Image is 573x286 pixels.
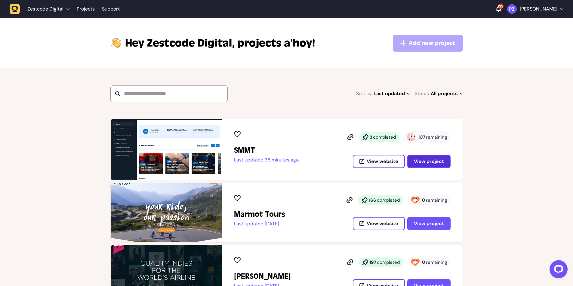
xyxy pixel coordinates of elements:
button: Zestcode Digital [10,4,73,14]
span: completed [373,134,396,140]
button: View website [353,217,405,230]
span: Zestcode Digital [27,6,63,12]
iframe: LiveChat chat widget [545,258,570,283]
button: [PERSON_NAME] [507,4,563,14]
span: remaining [426,134,447,140]
button: Add new project [393,35,463,52]
h2: Marmot Tours [234,209,285,219]
p: Last updated [DATE] [234,221,285,227]
span: Last updated [374,89,410,98]
h2: SMMT [234,146,299,155]
span: completed [377,259,400,265]
span: View project [414,221,444,226]
img: Marmot Tours [111,183,222,242]
strong: 197 [369,259,376,265]
strong: 0 [422,197,425,203]
span: Sort by [356,89,372,98]
strong: 107 [418,134,425,140]
span: View website [367,221,398,226]
span: View project [414,159,444,164]
span: Status [415,89,429,98]
p: projects a’hoy! [125,36,315,50]
span: completed [377,197,400,203]
img: Paris Zisis [507,4,517,14]
span: Zestcode Digital [125,36,235,50]
span: Add new project [409,39,455,47]
button: View website [353,155,405,168]
strong: 3 [370,134,372,140]
a: Projects [77,4,95,14]
div: 139 [498,4,504,9]
span: remaining [426,259,447,265]
h2: Penny Black [234,272,291,281]
p: Last updated 36 minutes ago [234,157,299,163]
p: [PERSON_NAME] [520,6,557,12]
span: View website [367,159,398,164]
button: View project [407,217,451,230]
img: SMMT [111,119,222,180]
span: All projects [431,89,463,98]
strong: 166 [369,197,376,203]
img: hi-hand [110,36,122,48]
button: View project [407,155,451,168]
a: Support [102,6,120,12]
span: remaining [426,197,447,203]
strong: 0 [422,259,425,265]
